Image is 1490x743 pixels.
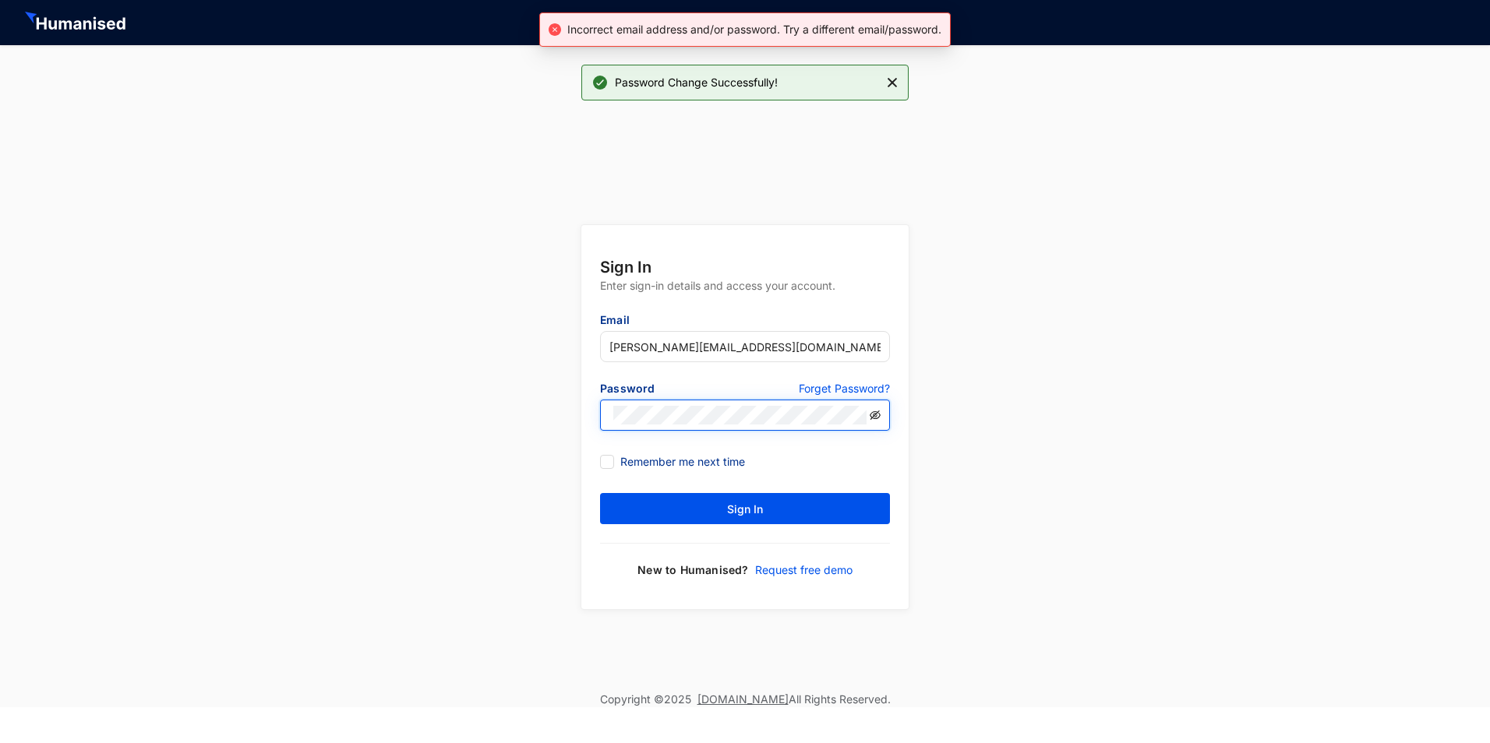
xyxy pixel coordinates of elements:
p: Password Change Successfully! [609,73,778,92]
span: Remember me next time [614,453,751,470]
input: Enter your email [600,331,890,362]
img: HeaderHumanisedNameIcon.51e74e20af0cdc04d39a069d6394d6d9.svg [25,12,129,33]
button: Sign In [600,493,890,524]
p: Copyright © 2025 All Rights Reserved. [600,692,891,707]
span: eye-invisible [870,410,881,421]
p: Password [600,381,745,400]
img: alert-icon-success.755a801dcbde06256afb241ffe65d376.svg [591,73,609,92]
span: close-circle [549,23,561,36]
p: New to Humanised? [637,562,748,578]
a: [DOMAIN_NAME] [697,692,789,706]
span: Incorrect email address and/or password. Try a different email/password. [567,23,941,36]
span: Sign In [727,502,763,517]
a: Request free demo [749,562,853,578]
p: Sign In [600,256,890,278]
img: alert-close.705d39777261943dbfef1c6d96092794.svg [888,73,897,92]
a: Forget Password? [799,381,890,400]
p: Enter sign-in details and access your account. [600,278,890,312]
p: Email [600,312,890,331]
